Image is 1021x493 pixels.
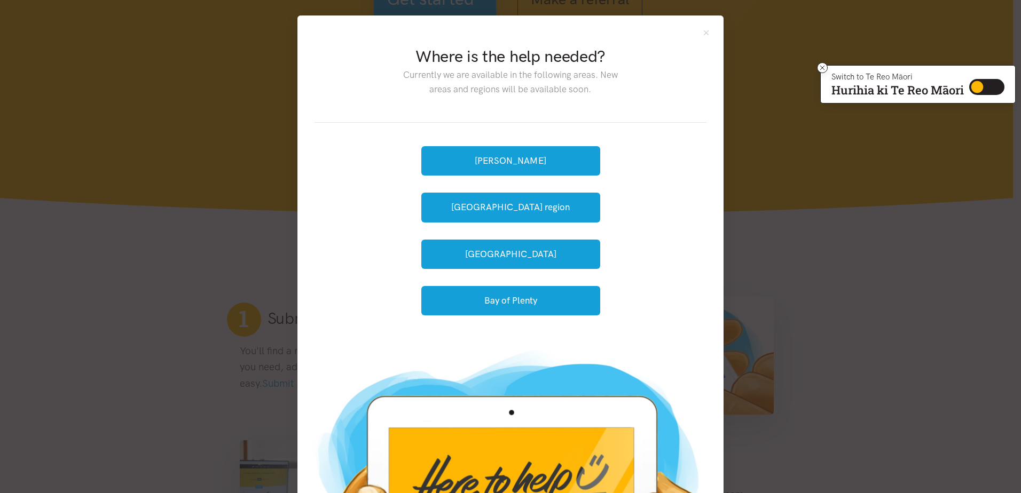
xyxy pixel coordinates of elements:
p: Hurihia ki Te Reo Māori [831,85,964,95]
p: Currently we are available in the following areas. New areas and regions will be available soon. [395,68,626,97]
button: Close [702,28,711,37]
button: [GEOGRAPHIC_DATA] region [421,193,600,222]
p: Switch to Te Reo Māori [831,74,964,80]
button: [GEOGRAPHIC_DATA] [421,240,600,269]
button: Bay of Plenty [421,286,600,315]
h2: Where is the help needed? [395,45,626,68]
button: [PERSON_NAME] [421,146,600,176]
